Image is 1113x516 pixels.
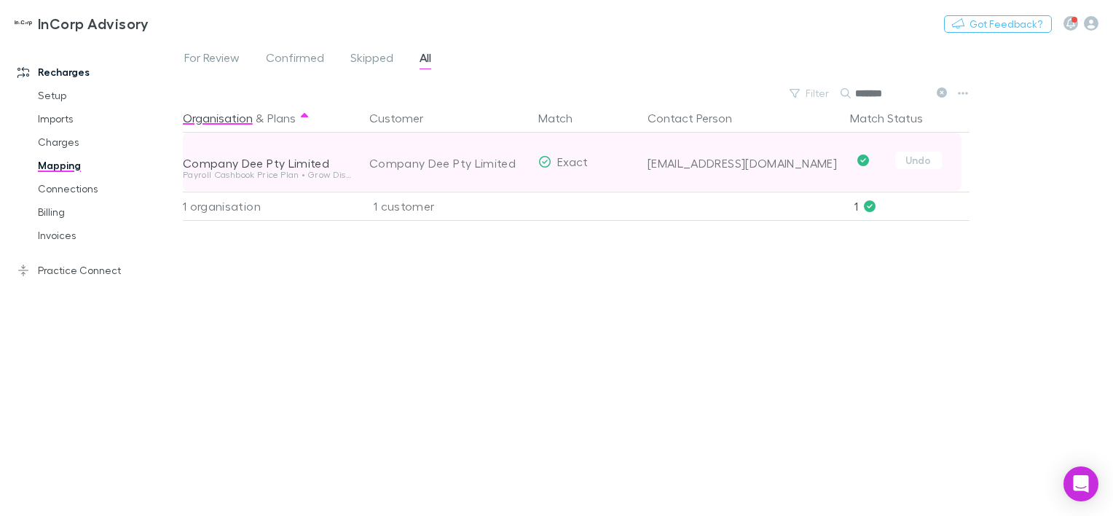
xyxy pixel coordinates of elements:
div: 1 organisation [183,192,358,221]
h3: InCorp Advisory [38,15,149,32]
span: Confirmed [266,50,324,69]
svg: Confirmed [857,155,869,166]
a: Mapping [23,154,191,177]
button: Filter [782,85,838,102]
span: Exact [557,155,589,168]
a: Setup [23,84,191,107]
button: Plans [267,103,296,133]
button: Match [538,103,590,133]
a: Charges [23,130,191,154]
a: Billing [23,200,191,224]
a: Connections [23,177,191,200]
a: Imports [23,107,191,130]
button: Undo [895,152,942,169]
div: 1 customer [358,192,532,221]
div: Open Intercom Messenger [1063,466,1098,501]
span: For Review [184,50,240,69]
div: [EMAIL_ADDRESS][DOMAIN_NAME] [648,156,838,171]
button: Contact Person [648,103,750,133]
a: InCorp Advisory [6,6,158,41]
button: Got Feedback? [944,15,1052,33]
div: Company Dee Pty Limited [183,156,352,171]
span: All [420,50,431,69]
img: InCorp Advisory's Logo [15,15,32,32]
div: Payroll Cashbook Price Plan • Grow Discount A [183,171,352,179]
a: Practice Connect [3,259,191,282]
button: Match Status [850,103,940,133]
p: 1 [854,192,970,220]
a: Recharges [3,60,191,84]
button: Organisation [183,103,253,133]
a: Invoices [23,224,191,247]
span: Skipped [350,50,393,69]
div: & [183,103,352,133]
div: Company Dee Pty Limited [369,134,527,192]
button: Customer [369,103,441,133]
